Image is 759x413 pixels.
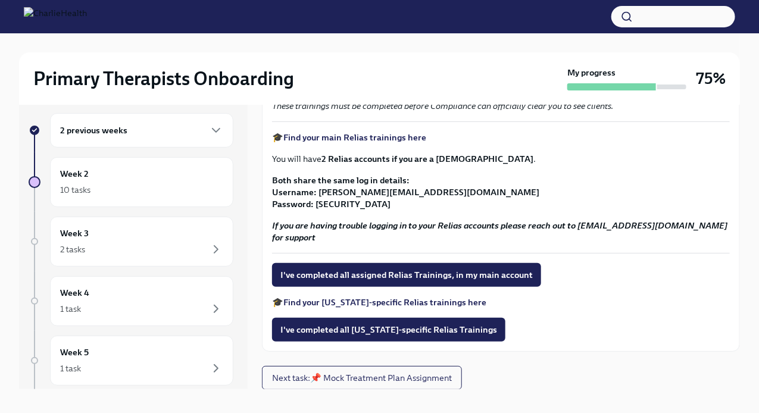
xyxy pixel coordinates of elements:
span: Next task : 📌 Mock Treatment Plan Assignment [272,372,452,384]
p: You will have . [272,153,730,165]
strong: My progress [567,67,616,79]
a: Week 41 task [29,276,233,326]
h6: 2 previous weeks [60,124,127,137]
h6: Week 4 [60,286,89,299]
div: 1 task [60,303,81,315]
strong: Both share the same log in details: Username: [PERSON_NAME][EMAIL_ADDRESS][DOMAIN_NAME] Password:... [272,175,539,209]
h6: Week 3 [60,227,89,240]
span: I've completed all assigned Relias Trainings, in my main account [280,269,533,281]
h2: Primary Therapists Onboarding [33,67,294,90]
div: 2 previous weeks [50,113,233,148]
strong: 2 Relias accounts if you are a [DEMOGRAPHIC_DATA] [321,154,533,164]
button: I've completed all assigned Relias Trainings, in my main account [272,263,541,287]
strong: If you are having trouble logging in to your Relias accounts please reach out to [EMAIL_ADDRESS][... [272,220,727,243]
h6: Week 5 [60,346,89,359]
img: CharlieHealth [24,7,87,26]
a: Week 51 task [29,336,233,386]
button: I've completed all [US_STATE]-specific Relias Trainings [272,318,505,342]
p: 🎓 [272,296,730,308]
span: I've completed all [US_STATE]-specific Relias Trainings [280,324,497,336]
a: Week 210 tasks [29,157,233,207]
a: Week 32 tasks [29,217,233,267]
button: Next task:📌 Mock Treatment Plan Assignment [262,366,462,390]
h6: Week 2 [60,167,89,180]
p: 🎓 [272,132,730,143]
a: Find your main Relias trainings here [283,132,426,143]
div: 2 tasks [60,243,85,255]
a: Find your [US_STATE]-specific Relias trainings here [283,297,486,308]
div: 1 task [60,362,81,374]
em: These trainings must be completed before Compliance can officially clear you to see clients. [272,101,613,111]
div: 10 tasks [60,184,90,196]
h3: 75% [696,68,726,89]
